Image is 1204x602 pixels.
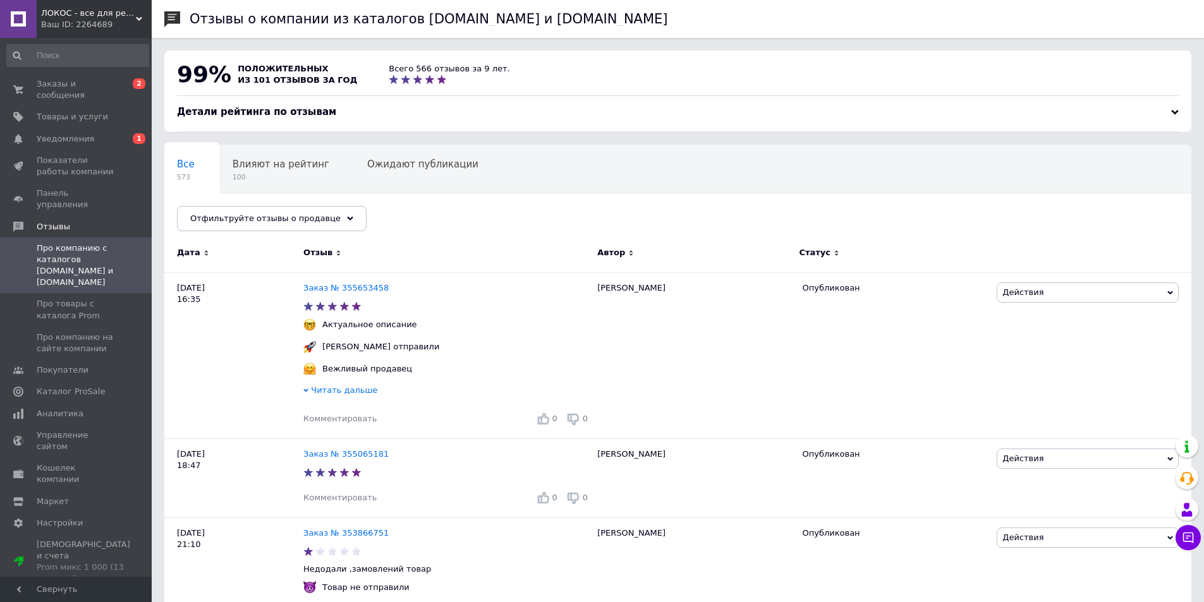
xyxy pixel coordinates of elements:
span: 0 [583,414,588,423]
div: Детали рейтинга по отзывам [177,105,1179,119]
img: :nerd_face: [303,318,316,331]
span: 99% [177,61,231,87]
span: Кошелек компании [37,462,117,485]
span: Действия [1002,287,1043,297]
a: Заказ № 353866751 [303,528,389,538]
div: Опубликован [802,527,987,539]
span: Панель управления [37,188,117,210]
span: Маркет [37,496,69,507]
span: Отзывы [37,221,70,232]
span: 1 [133,133,145,144]
span: Товары и услуги [37,111,108,123]
span: 573 [177,172,195,182]
a: Заказ № 355065181 [303,449,389,459]
div: Ваш ID: 2264689 [41,19,152,30]
div: Вежливый продавец [319,363,415,375]
span: Комментировать [303,493,377,502]
div: Опубликован [802,448,987,460]
div: [PERSON_NAME] отправили [319,341,442,352]
div: Prom микс 1 000 (13 месяцев) [37,562,130,584]
span: Действия [1002,454,1043,463]
div: [DATE] 18:47 [164,439,303,518]
span: Автор [597,247,625,258]
span: [DEMOGRAPHIC_DATA] и счета [37,539,130,585]
div: Комментировать [303,492,377,503]
span: Опубликованы без комме... [177,207,314,218]
span: Про компанию с каталогов [DOMAIN_NAME] и [DOMAIN_NAME] [37,243,117,289]
span: 0 [583,493,588,502]
span: Отфильтруйте отзывы о продавце [190,214,341,223]
div: Актуальное описание [319,319,420,330]
div: Комментировать [303,413,377,424]
span: положительных [238,64,328,73]
span: 100 [233,172,329,182]
img: :rocket: [303,340,316,353]
img: :imp: [303,581,316,594]
span: 0 [552,414,557,423]
span: Показатели работы компании [37,155,117,178]
span: Про компанию на сайте компании [37,332,117,354]
span: Каталог ProSale [37,386,105,397]
span: Статус [799,247,830,258]
div: Всего 566 отзывов за 9 лет. [389,63,509,75]
span: Уведомления [37,133,94,145]
img: :hugging_face: [303,363,316,375]
span: ЛОКОС - все для рефлексотерапії, Су Джок терапії та масажу [41,8,136,19]
span: Аналитика [37,408,83,419]
span: 2 [133,78,145,89]
p: Недодали ,замовлений товар [303,563,591,575]
div: Товар не отправили [319,582,413,593]
div: [PERSON_NAME] [591,439,796,518]
span: из 101 отзывов за год [238,75,357,85]
span: Про товары с каталога Prom [37,298,117,321]
h1: Отзывы о компании из каталогов [DOMAIN_NAME] и [DOMAIN_NAME] [190,11,668,27]
span: Дата [177,247,200,258]
span: Покупатели [37,364,88,376]
span: Отзыв [303,247,332,258]
span: Читать дальше [311,385,377,395]
span: Все [177,159,195,170]
div: Опубликованы без комментария [164,193,339,241]
input: Поиск [6,44,149,67]
div: [DATE] 16:35 [164,272,303,438]
span: Ожидают публикации [367,159,478,170]
span: Управление сайтом [37,430,117,452]
a: Заказ № 355653458 [303,283,389,292]
button: Чат с покупателем [1176,525,1201,550]
span: Настройки [37,517,83,529]
span: Влияют на рейтинг [233,159,329,170]
span: Действия [1002,533,1043,542]
span: Заказы и сообщения [37,78,117,101]
div: [PERSON_NAME] [591,272,796,438]
div: Читать дальше [303,385,591,399]
span: Детали рейтинга по отзывам [177,106,336,117]
span: 0 [552,493,557,502]
span: Комментировать [303,414,377,423]
div: Опубликован [802,282,987,294]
